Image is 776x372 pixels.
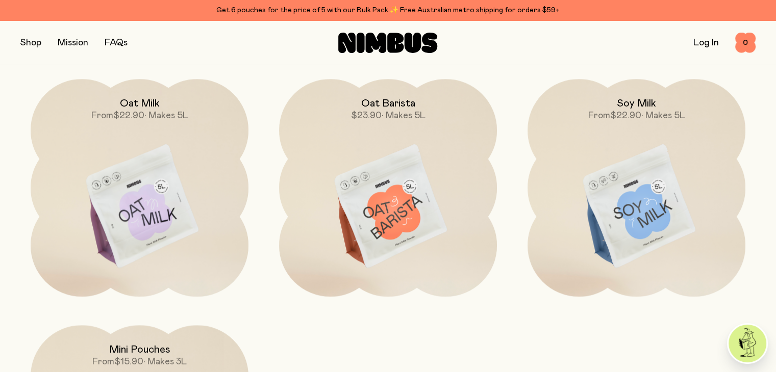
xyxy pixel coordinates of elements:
[588,111,610,120] span: From
[528,79,745,297] a: Soy MilkFrom$22.90• Makes 5L
[31,79,248,297] a: Oat MilkFrom$22.90• Makes 5L
[351,111,382,120] span: $23.90
[617,97,656,110] h2: Soy Milk
[729,325,766,362] img: agent
[105,38,128,47] a: FAQs
[144,111,188,120] span: • Makes 5L
[120,97,160,110] h2: Oat Milk
[143,357,187,366] span: • Makes 3L
[361,97,415,110] h2: Oat Barista
[20,4,756,16] div: Get 6 pouches for the price of 5 with our Bulk Pack ✨ Free Australian metro shipping for orders $59+
[58,38,88,47] a: Mission
[113,111,144,120] span: $22.90
[641,111,685,120] span: • Makes 5L
[114,357,143,366] span: $15.90
[382,111,425,120] span: • Makes 5L
[279,79,497,297] a: Oat Barista$23.90• Makes 5L
[610,111,641,120] span: $22.90
[92,357,114,366] span: From
[91,111,113,120] span: From
[693,38,719,47] a: Log In
[735,33,756,53] button: 0
[109,343,170,356] h2: Mini Pouches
